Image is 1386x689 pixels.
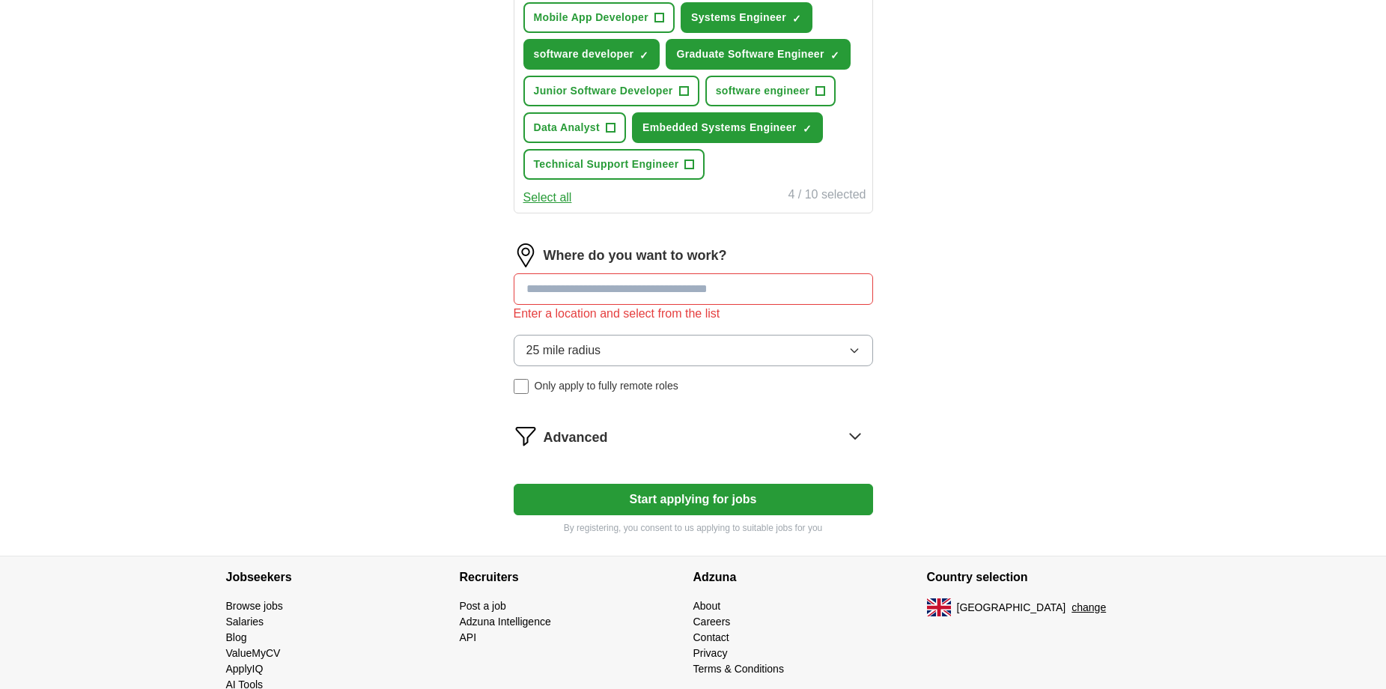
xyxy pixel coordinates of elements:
button: Technical Support Engineer [523,149,705,180]
input: Only apply to fully remote roles [514,379,529,394]
button: software engineer [705,76,836,106]
label: Where do you want to work? [544,246,727,266]
div: 4 / 10 selected [788,186,866,207]
button: Select all [523,189,572,207]
a: ValueMyCV [226,647,281,659]
span: 25 mile radius [526,342,601,359]
button: 25 mile radius [514,335,873,366]
button: change [1072,600,1106,616]
span: Junior Software Developer [534,83,673,99]
div: Enter a location and select from the list [514,305,873,323]
span: Technical Support Engineer [534,157,679,172]
a: Browse jobs [226,600,283,612]
button: Data Analyst [523,112,627,143]
span: software developer [534,46,634,62]
button: software developer✓ [523,39,660,70]
span: Advanced [544,428,608,448]
span: ✓ [830,49,839,61]
a: Blog [226,631,247,643]
span: Systems Engineer [691,10,786,25]
a: Post a job [460,600,506,612]
button: Mobile App Developer [523,2,675,33]
span: Only apply to fully remote roles [535,378,678,394]
button: Junior Software Developer [523,76,699,106]
span: ✓ [803,123,812,135]
span: software engineer [716,83,810,99]
button: Start applying for jobs [514,484,873,515]
img: location.png [514,243,538,267]
span: Data Analyst [534,120,601,136]
span: Mobile App Developer [534,10,649,25]
a: Contact [693,631,729,643]
span: Graduate Software Engineer [676,46,824,62]
span: Embedded Systems Engineer [642,120,797,136]
a: About [693,600,721,612]
a: Terms & Conditions [693,663,784,675]
a: Privacy [693,647,728,659]
button: Systems Engineer✓ [681,2,812,33]
a: Adzuna Intelligence [460,616,551,628]
span: ✓ [639,49,648,61]
button: Graduate Software Engineer✓ [666,39,850,70]
a: Salaries [226,616,264,628]
img: filter [514,424,538,448]
span: ✓ [792,13,801,25]
a: Careers [693,616,731,628]
img: UK flag [927,598,951,616]
button: Embedded Systems Engineer✓ [632,112,823,143]
p: By registering, you consent to us applying to suitable jobs for you [514,521,873,535]
span: [GEOGRAPHIC_DATA] [957,600,1066,616]
h4: Country selection [927,556,1161,598]
a: API [460,631,477,643]
a: ApplyIQ [226,663,264,675]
